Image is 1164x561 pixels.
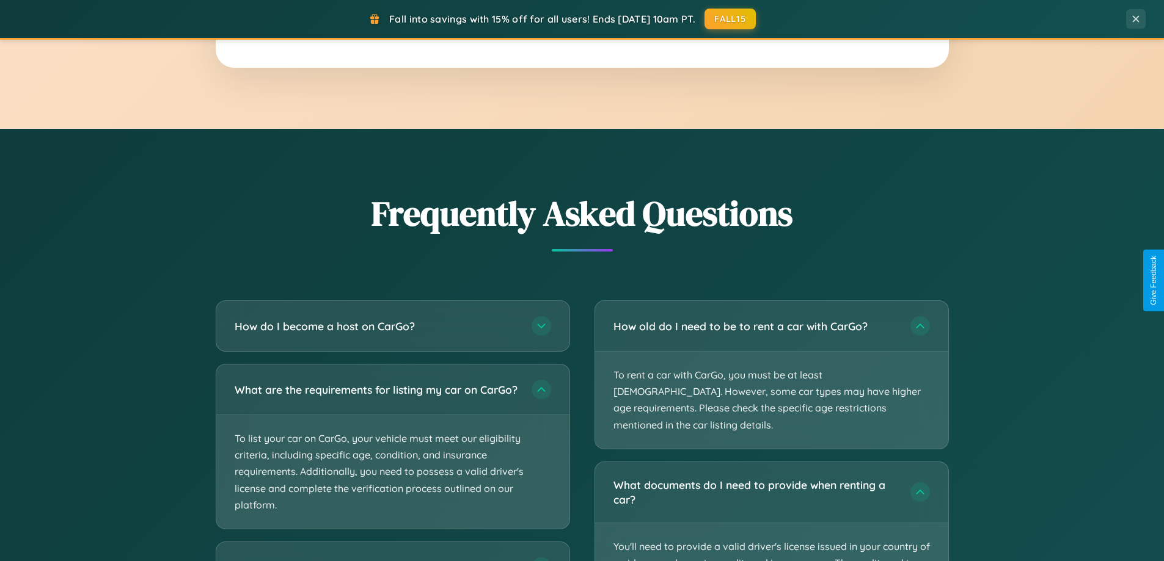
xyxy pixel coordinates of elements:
[1149,256,1158,305] div: Give Feedback
[216,190,949,237] h2: Frequently Asked Questions
[235,319,519,334] h3: How do I become a host on CarGo?
[235,382,519,397] h3: What are the requirements for listing my car on CarGo?
[595,352,948,449] p: To rent a car with CarGo, you must be at least [DEMOGRAPHIC_DATA]. However, some car types may ha...
[705,9,756,29] button: FALL15
[389,13,695,25] span: Fall into savings with 15% off for all users! Ends [DATE] 10am PT.
[613,319,898,334] h3: How old do I need to be to rent a car with CarGo?
[613,477,898,507] h3: What documents do I need to provide when renting a car?
[216,415,569,529] p: To list your car on CarGo, your vehicle must meet our eligibility criteria, including specific ag...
